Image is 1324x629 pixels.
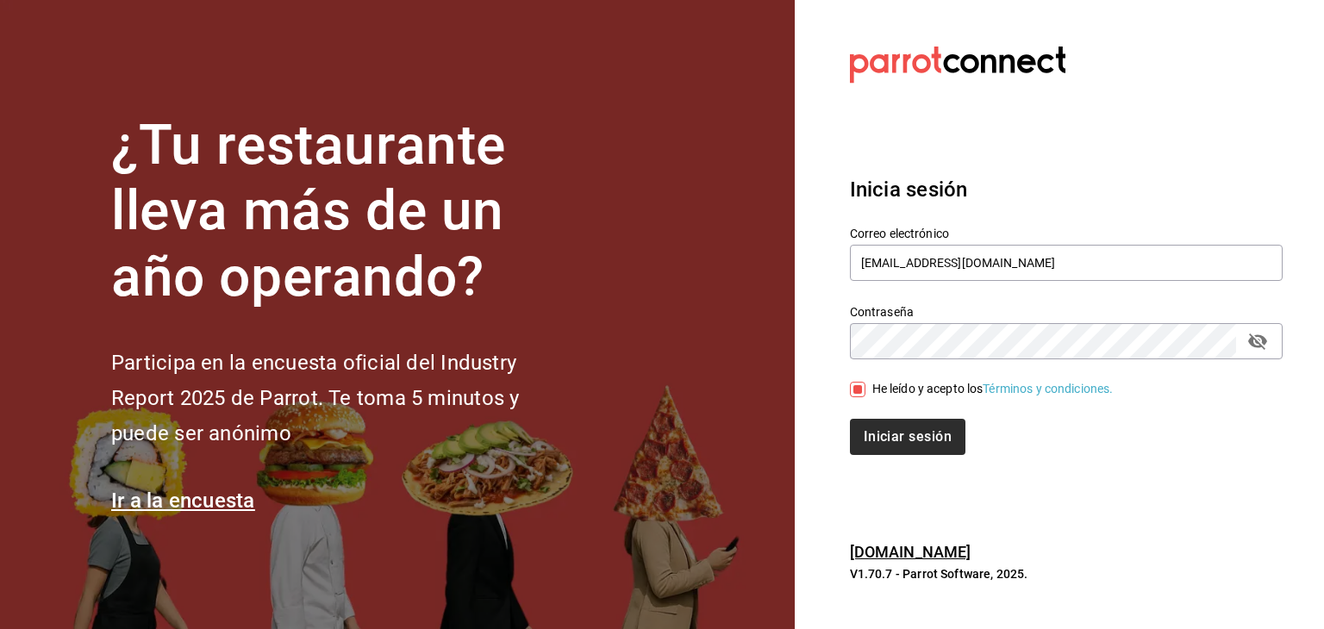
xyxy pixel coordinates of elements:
button: passwordField [1243,327,1272,356]
div: Dominio [91,102,132,113]
a: Términos y condiciones. [983,382,1113,395]
img: logo_orange.svg [28,28,41,41]
img: tab_keywords_by_traffic_grey.svg [184,100,197,114]
div: v 4.0.25 [48,28,84,41]
a: Ir a la encuesta [111,489,255,513]
input: Ingresa tu correo electrónico [850,245,1283,281]
a: [DOMAIN_NAME] [850,543,971,561]
h1: ¿Tu restaurante lleva más de un año operando? [111,113,577,311]
h3: Inicia sesión [850,174,1283,205]
button: Iniciar sesión [850,419,965,455]
h2: Participa en la encuesta oficial del Industry Report 2025 de Parrot. Te toma 5 minutos y puede se... [111,346,577,451]
p: V1.70.7 - Parrot Software, 2025. [850,565,1283,582]
label: Correo electrónico [850,227,1283,239]
div: He leído y acepto los [872,380,1114,398]
div: Dominio: [DOMAIN_NAME] [45,45,193,59]
div: Palabras clave [203,102,274,113]
label: Contraseña [850,305,1283,317]
img: website_grey.svg [28,45,41,59]
img: tab_domain_overview_orange.svg [72,100,85,114]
